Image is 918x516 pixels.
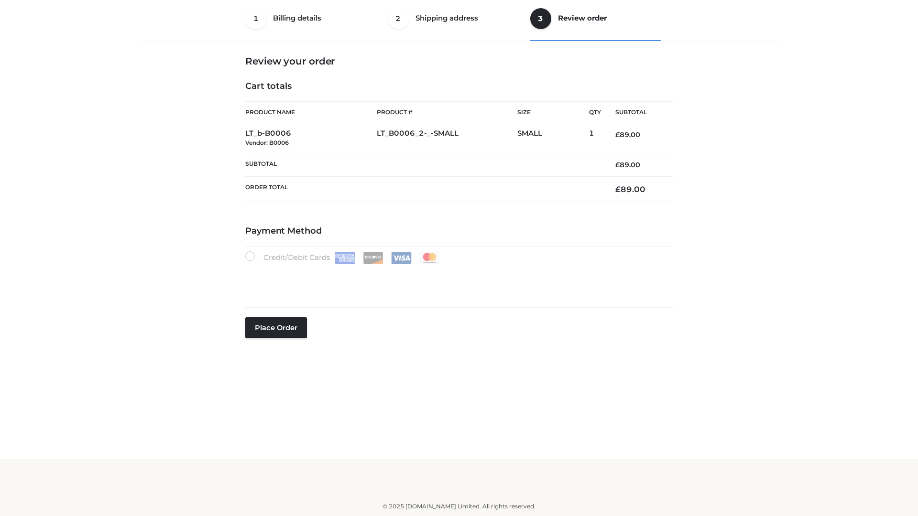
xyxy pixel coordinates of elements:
h4: Payment Method [245,226,673,236]
img: Amex [335,252,355,264]
th: Size [517,102,584,123]
bdi: 89.00 [615,130,640,139]
img: Discover [363,252,383,264]
bdi: 89.00 [615,184,645,194]
span: £ [615,184,621,194]
td: LT_B0006_2-_-SMALL [377,123,517,153]
bdi: 89.00 [615,161,640,169]
td: 1 [589,123,601,153]
h4: Cart totals [245,81,673,92]
td: SMALL [517,123,589,153]
th: Product # [377,101,517,123]
th: Subtotal [245,153,601,176]
div: © 2025 [DOMAIN_NAME] Limited. All rights reserved. [142,502,776,511]
th: Subtotal [601,102,673,123]
th: Order Total [245,177,601,202]
img: Visa [391,252,412,264]
label: Credit/Debit Cards [245,251,441,264]
small: Vendor: B0006 [245,139,289,146]
h3: Review your order [245,55,673,67]
td: LT_b-B0006 [245,123,377,153]
th: Qty [589,101,601,123]
span: £ [615,130,620,139]
th: Product Name [245,101,377,123]
span: £ [615,161,620,169]
button: Place order [245,317,307,338]
iframe: Secure payment input frame [243,262,671,297]
img: Mastercard [419,252,440,264]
